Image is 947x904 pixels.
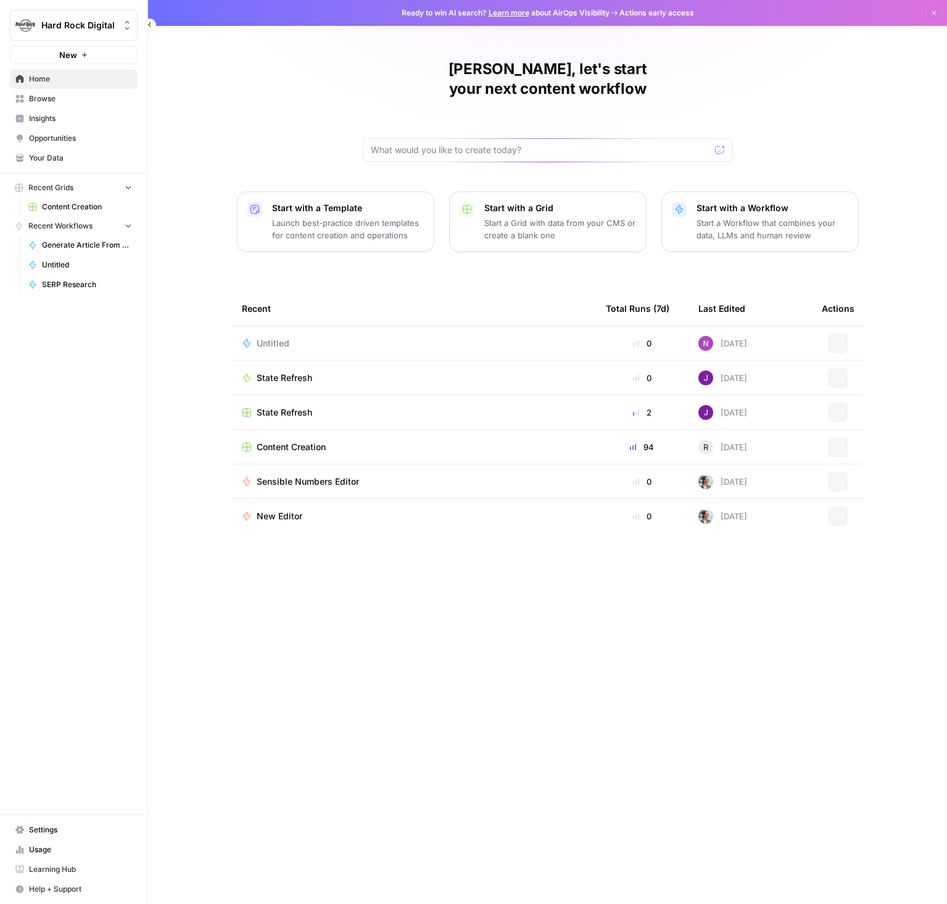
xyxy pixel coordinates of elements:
[698,440,747,454] div: [DATE]
[698,509,747,524] div: [DATE]
[363,59,733,99] h1: [PERSON_NAME], let's start your next content workflow
[697,202,848,214] p: Start with a Workflow
[242,372,586,384] a: State Refresh
[606,475,679,488] div: 0
[29,864,132,875] span: Learning Hub
[29,133,132,144] span: Opportunities
[698,405,747,420] div: [DATE]
[606,510,679,522] div: 0
[10,820,138,840] a: Settings
[29,824,132,835] span: Settings
[698,370,747,385] div: [DATE]
[23,255,138,275] a: Untitled
[10,69,138,89] a: Home
[661,191,859,252] button: Start with a WorkflowStart a Workflow that combines your data, LLMs and human review
[257,372,312,384] span: State Refresh
[10,128,138,148] a: Opportunities
[29,93,132,104] span: Browse
[272,217,424,241] p: Launch best-practice driven templates for content creation and operations
[10,46,138,64] button: New
[242,441,586,453] a: Content Creation
[10,89,138,109] a: Browse
[606,441,679,453] div: 94
[23,197,138,217] a: Content Creation
[242,337,586,349] a: Untitled
[42,279,132,290] span: SERP Research
[449,191,647,252] button: Start with a GridStart a Grid with data from your CMS or create a blank one
[698,370,713,385] img: nj1ssy6o3lyd6ijko0eoja4aphzn
[23,235,138,255] a: Generate Article From Outline
[10,148,138,168] a: Your Data
[257,510,302,522] span: New Editor
[29,73,132,85] span: Home
[10,217,138,235] button: Recent Workflows
[10,10,138,41] button: Workspace: Hard Rock Digital
[257,475,359,488] span: Sensible Numbers Editor
[29,844,132,855] span: Usage
[257,337,289,349] span: Untitled
[272,202,424,214] p: Start with a Template
[242,510,586,522] a: New Editor
[42,240,132,251] span: Generate Article From Outline
[371,144,710,156] input: What would you like to create today?
[42,259,132,270] span: Untitled
[606,291,669,325] div: Total Runs (7d)
[59,49,77,61] span: New
[698,291,745,325] div: Last Edited
[697,217,848,241] p: Start a Workflow that combines your data, LLMs and human review
[10,840,138,860] a: Usage
[257,441,326,453] span: Content Creation
[698,405,713,420] img: nj1ssy6o3lyd6ijko0eoja4aphzn
[10,178,138,197] button: Recent Grids
[606,406,679,419] div: 2
[822,291,854,325] div: Actions
[484,217,636,241] p: Start a Grid with data from your CMS or create a blank one
[698,336,747,351] div: [DATE]
[10,879,138,899] button: Help + Support
[489,8,529,17] a: Learn more
[10,109,138,128] a: Insights
[28,182,73,193] span: Recent Grids
[29,884,132,895] span: Help + Support
[10,860,138,879] a: Learning Hub
[242,291,586,325] div: Recent
[14,14,36,36] img: Hard Rock Digital Logo
[23,275,138,295] a: SERP Research
[606,337,679,349] div: 0
[242,406,586,419] a: State Refresh
[28,220,93,232] span: Recent Workflows
[402,7,610,19] span: Ready to win AI search? about AirOps Visibility
[606,372,679,384] div: 0
[703,441,708,453] span: R
[257,406,312,419] span: State Refresh
[242,475,586,488] a: Sensible Numbers Editor
[698,474,713,489] img: 8ncnxo10g0400pbc1985w40vk6v3
[698,474,747,489] div: [DATE]
[698,336,713,351] img: i23r1xo0cfkslokfnq6ad0n0tfrv
[42,201,132,212] span: Content Creation
[698,509,713,524] img: 8ncnxo10g0400pbc1985w40vk6v3
[484,202,636,214] p: Start with a Grid
[41,19,116,31] span: Hard Rock Digital
[29,113,132,124] span: Insights
[237,191,434,252] button: Start with a TemplateLaunch best-practice driven templates for content creation and operations
[29,153,132,164] span: Your Data
[619,7,694,19] span: Actions early access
